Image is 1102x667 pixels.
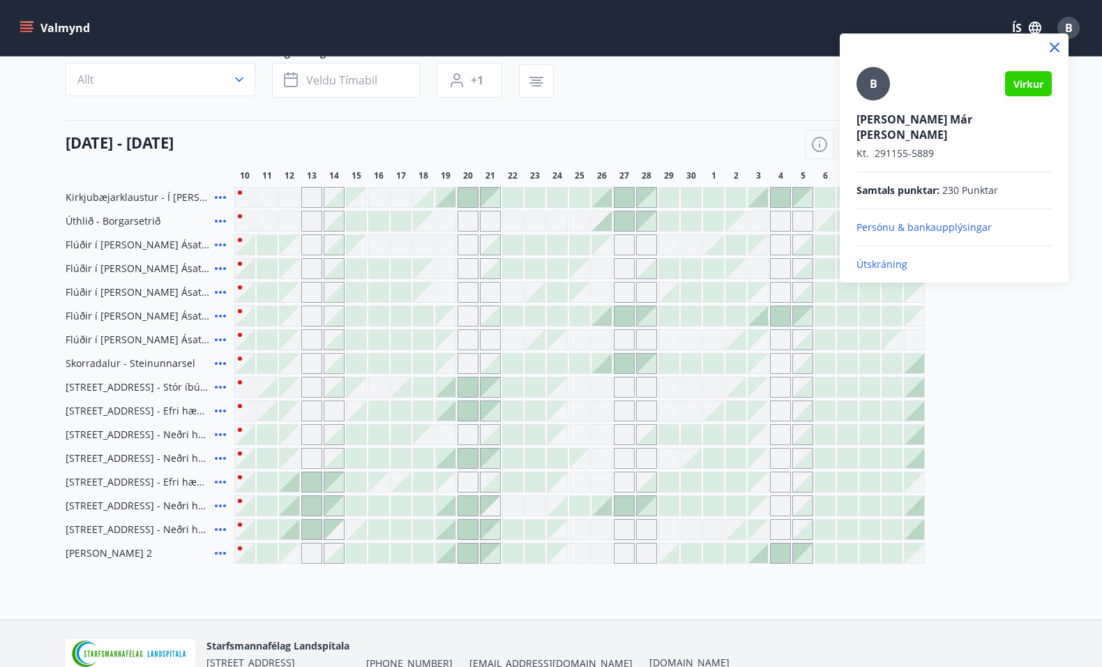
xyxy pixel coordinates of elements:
span: B [870,76,877,91]
span: Kt. [856,147,869,160]
p: Persónu & bankaupplýsingar [856,220,1052,234]
p: 291155-5889 [856,147,1052,160]
p: Útskráning [856,257,1052,271]
p: [PERSON_NAME] Már [PERSON_NAME] [856,112,1052,142]
span: Virkur [1013,77,1043,91]
span: Samtals punktar : [856,183,939,197]
span: 230 Punktar [942,183,998,197]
